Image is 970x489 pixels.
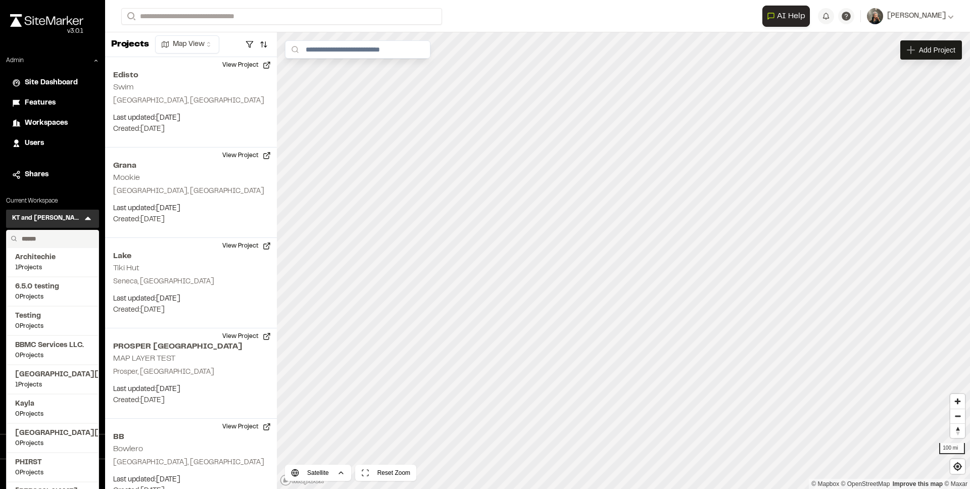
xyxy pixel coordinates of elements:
a: [GEOGRAPHIC_DATA][US_STATE]1Projects [15,369,90,389]
p: Last updated: [DATE] [113,294,269,305]
span: 0 Projects [15,322,90,331]
a: Features [12,97,93,109]
button: View Project [216,328,277,345]
button: Reset bearing to north [950,423,965,438]
h2: BB [113,431,269,443]
span: [GEOGRAPHIC_DATA][US_STATE] [15,428,90,439]
span: BBMC Services LLC. [15,340,90,351]
a: Mapbox [811,480,839,487]
a: Shares [12,169,93,180]
span: [GEOGRAPHIC_DATA][US_STATE] [15,369,90,380]
span: 6.5.0 testing [15,281,90,292]
span: 0 Projects [15,410,90,419]
canvas: Map [277,32,970,489]
a: OpenStreetMap [841,480,890,487]
button: Zoom in [950,394,965,409]
button: View Project [216,238,277,254]
span: Users [25,138,44,149]
a: BBMC Services LLC.0Projects [15,340,90,360]
h2: MAP LAYER TEST [113,355,175,362]
p: Current Workspace [6,197,99,206]
a: PHIRST0Projects [15,457,90,477]
a: Mapbox logo [280,474,324,486]
a: Architechie1Projects [15,252,90,272]
h2: Tiki Hut [113,265,139,272]
span: 1 Projects [15,263,90,272]
h2: Mookie [113,174,140,181]
p: Admin [6,56,24,65]
div: Oh geez...please don't... [10,27,83,36]
span: Architechie [15,252,90,263]
span: 0 Projects [15,292,90,302]
p: Last updated: [DATE] [113,474,269,485]
span: Features [25,97,56,109]
h2: Swim [113,84,134,91]
span: 0 Projects [15,351,90,360]
span: Kayla [15,399,90,410]
a: Maxar [944,480,967,487]
span: 0 Projects [15,468,90,477]
h2: Lake [113,250,269,262]
span: Shares [25,169,48,180]
div: Open AI Assistant [762,6,814,27]
span: Reset bearing to north [950,424,965,438]
span: Workspaces [25,118,68,129]
span: [PERSON_NAME] [887,11,946,22]
div: 100 mi [939,443,965,454]
img: rebrand.png [10,14,83,27]
a: Site Dashboard [12,77,93,88]
button: Open AI Assistant [762,6,810,27]
p: Seneca, [GEOGRAPHIC_DATA] [113,276,269,287]
span: Add Project [919,45,955,55]
a: Workspaces [12,118,93,129]
button: Satellite [285,465,351,481]
span: PHIRST [15,457,90,468]
p: Created: [DATE] [113,305,269,316]
h2: Bowlero [113,446,143,453]
span: 1 Projects [15,380,90,389]
button: View Project [216,57,277,73]
span: AI Help [777,10,805,22]
img: User [867,8,883,24]
button: [PERSON_NAME] [867,8,954,24]
p: [GEOGRAPHIC_DATA], [GEOGRAPHIC_DATA] [113,186,269,197]
span: Testing [15,311,90,322]
span: 0 Projects [15,439,90,448]
a: Kayla0Projects [15,399,90,419]
p: Last updated: [DATE] [113,113,269,124]
a: [GEOGRAPHIC_DATA][US_STATE]0Projects [15,428,90,448]
p: [GEOGRAPHIC_DATA], [GEOGRAPHIC_DATA] [113,457,269,468]
p: [GEOGRAPHIC_DATA], [GEOGRAPHIC_DATA] [113,95,269,107]
h2: Edisto [113,69,269,81]
button: View Project [216,148,277,164]
p: Last updated: [DATE] [113,203,269,214]
a: Testing0Projects [15,311,90,331]
a: Map feedback [893,480,943,487]
h2: PROSPER [GEOGRAPHIC_DATA] [113,340,269,353]
button: Zoom out [950,409,965,423]
a: Users [12,138,93,149]
button: Find my location [950,459,965,474]
p: Created: [DATE] [113,395,269,406]
h2: Grana [113,160,269,172]
h3: KT and [PERSON_NAME] [12,214,83,224]
button: View Project [216,419,277,435]
p: Created: [DATE] [113,124,269,135]
p: Last updated: [DATE] [113,384,269,395]
p: Prosper, [GEOGRAPHIC_DATA] [113,367,269,378]
button: Reset Zoom [355,465,416,481]
p: Projects [111,38,149,52]
button: Search [121,8,139,25]
p: Created: [DATE] [113,214,269,225]
a: 6.5.0 testing0Projects [15,281,90,302]
span: Site Dashboard [25,77,78,88]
